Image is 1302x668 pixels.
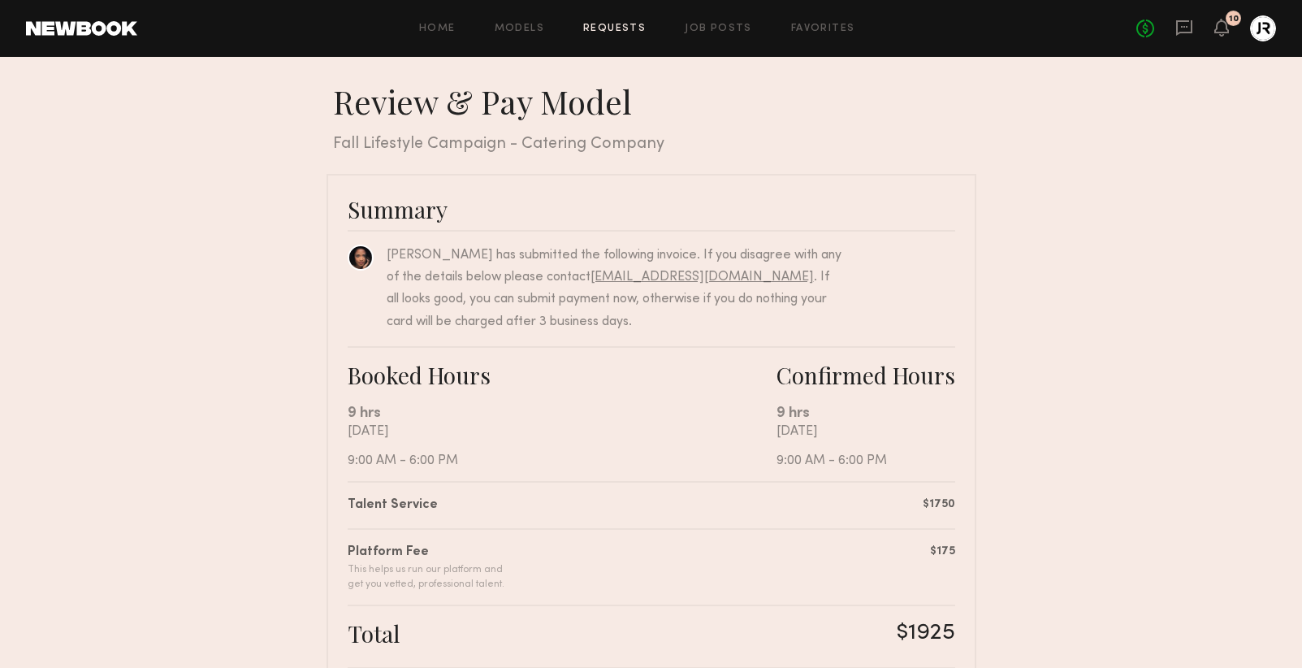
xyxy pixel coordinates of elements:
[348,424,776,468] div: [DATE] 9:00 AM - 6:00 PM
[348,361,776,389] div: Booked Hours
[348,195,955,223] div: Summary
[776,402,955,424] div: 9 hrs
[333,135,976,154] div: Fall Lifestyle Campaign - Catering Company
[333,81,976,122] div: Review & Pay Model
[897,619,955,648] div: $1925
[923,496,955,513] div: $1750
[776,424,955,468] div: [DATE] 9:00 AM - 6:00 PM
[583,24,646,34] a: Requests
[685,24,752,34] a: Job Posts
[1229,15,1239,24] div: 10
[930,543,955,560] div: $175
[348,543,504,562] div: Platform Fee
[348,402,776,424] div: 9 hrs
[348,496,438,515] div: Talent Service
[348,562,504,592] div: This helps us run our platform and get you vetted, professional talent.
[419,24,456,34] a: Home
[590,271,814,284] a: [EMAIL_ADDRESS][DOMAIN_NAME]
[495,24,544,34] a: Models
[387,245,842,333] div: [PERSON_NAME] has submitted the following invoice. If you disagree with any of the details below ...
[776,361,955,389] div: Confirmed Hours
[348,619,400,648] div: Total
[791,24,855,34] a: Favorites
